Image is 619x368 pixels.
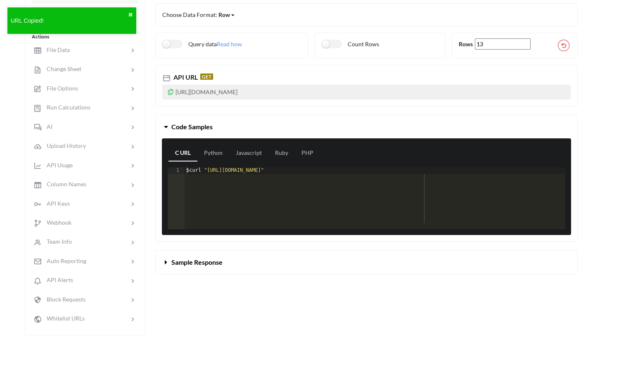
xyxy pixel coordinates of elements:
[200,74,213,80] span: GET
[197,145,229,161] a: Python
[322,40,379,48] label: Count Rows
[42,123,52,130] span: AI
[217,40,242,47] span: Read how
[42,276,73,283] span: API Alerts
[42,104,90,111] span: Run Calculations
[162,40,217,48] label: Query data
[168,167,185,174] div: 1
[42,315,85,322] span: Whitelist URLs
[229,145,268,161] a: Javascript
[168,145,197,161] a: C URL
[42,46,70,53] span: File Data
[11,17,128,25] div: URL Copied!
[42,161,73,169] span: API Usage
[171,258,223,266] span: Sample Response
[218,10,230,19] div: Row
[42,200,70,207] span: API Keys
[42,238,72,245] span: Team Info
[128,11,133,19] button: close
[172,73,198,81] span: API URL
[42,257,86,264] span: Auto Reporting
[156,115,577,138] button: Code Samples
[42,65,81,72] span: Change Sheet
[295,145,320,161] a: PHP
[459,40,473,47] b: Rows
[162,11,235,18] span: Choose Data Format:
[42,180,86,188] span: Column Names
[268,145,295,161] a: Ruby
[171,123,213,131] span: Code Samples
[42,296,85,303] span: Block Requests
[42,85,78,92] span: File Options
[42,142,86,149] span: Upload History
[156,251,577,274] button: Sample Response
[162,85,571,100] p: [URL][DOMAIN_NAME]
[42,219,71,226] span: Webhook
